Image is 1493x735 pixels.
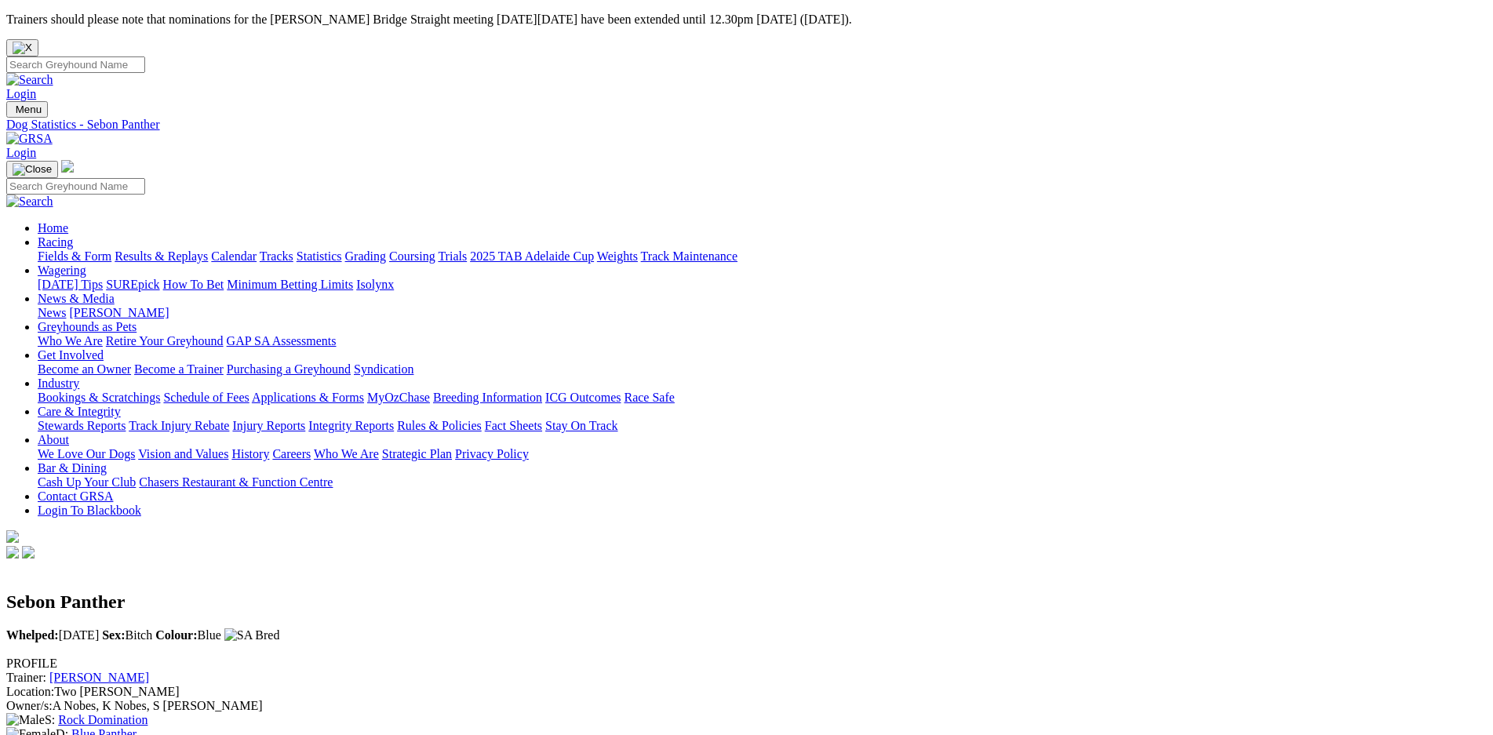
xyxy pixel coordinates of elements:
[129,419,229,432] a: Track Injury Rebate
[38,433,69,446] a: About
[231,447,269,460] a: History
[38,362,1487,377] div: Get Involved
[6,685,1487,699] div: Two [PERSON_NAME]
[16,104,42,115] span: Menu
[272,447,311,460] a: Careers
[641,249,737,263] a: Track Maintenance
[6,685,54,698] span: Location:
[6,713,55,726] span: S:
[6,530,19,543] img: logo-grsa-white.png
[38,362,131,376] a: Become an Owner
[38,249,111,263] a: Fields & Form
[297,249,342,263] a: Statistics
[624,391,674,404] a: Race Safe
[49,671,149,684] a: [PERSON_NAME]
[38,475,136,489] a: Cash Up Your Club
[38,419,1487,433] div: Care & Integrity
[6,146,36,159] a: Login
[155,628,197,642] b: Colour:
[38,334,1487,348] div: Greyhounds as Pets
[102,628,152,642] span: Bitch
[356,278,394,291] a: Isolynx
[38,306,1487,320] div: News & Media
[438,249,467,263] a: Trials
[155,628,221,642] span: Blue
[6,118,1487,132] a: Dog Statistics - Sebon Panther
[106,334,224,347] a: Retire Your Greyhound
[6,591,1487,613] h2: Sebon Panther
[38,504,141,517] a: Login To Blackbook
[211,249,257,263] a: Calendar
[6,546,19,559] img: facebook.svg
[38,475,1487,489] div: Bar & Dining
[308,419,394,432] a: Integrity Reports
[227,334,337,347] a: GAP SA Assessments
[163,391,249,404] a: Schedule of Fees
[38,278,103,291] a: [DATE] Tips
[224,628,280,642] img: SA Bred
[227,362,351,376] a: Purchasing a Greyhound
[38,391,1487,405] div: Industry
[260,249,293,263] a: Tracks
[367,391,430,404] a: MyOzChase
[389,249,435,263] a: Coursing
[22,546,35,559] img: twitter.svg
[38,249,1487,264] div: Racing
[38,377,79,390] a: Industry
[227,278,353,291] a: Minimum Betting Limits
[597,249,638,263] a: Weights
[38,447,135,460] a: We Love Our Dogs
[455,447,529,460] a: Privacy Policy
[6,178,145,195] input: Search
[58,713,147,726] a: Rock Domination
[38,235,73,249] a: Racing
[38,348,104,362] a: Get Involved
[6,161,58,178] button: Toggle navigation
[6,132,53,146] img: GRSA
[61,160,74,173] img: logo-grsa-white.png
[545,419,617,432] a: Stay On Track
[314,447,379,460] a: Who We Are
[38,278,1487,292] div: Wagering
[6,39,38,56] button: Close
[13,42,32,54] img: X
[138,447,228,460] a: Vision and Values
[38,461,107,475] a: Bar & Dining
[470,249,594,263] a: 2025 TAB Adelaide Cup
[232,419,305,432] a: Injury Reports
[397,419,482,432] a: Rules & Policies
[106,278,159,291] a: SUREpick
[6,699,1487,713] div: A Nobes, K Nobes, S [PERSON_NAME]
[38,405,121,418] a: Care & Integrity
[38,264,86,277] a: Wagering
[485,419,542,432] a: Fact Sheets
[102,628,125,642] b: Sex:
[354,362,413,376] a: Syndication
[69,306,169,319] a: [PERSON_NAME]
[545,391,621,404] a: ICG Outcomes
[6,671,46,684] span: Trainer:
[38,306,66,319] a: News
[13,163,52,176] img: Close
[6,628,59,642] b: Whelped:
[6,13,1487,27] p: Trainers should please note that nominations for the [PERSON_NAME] Bridge Straight meeting [DATE]...
[6,713,45,727] img: Male
[38,292,115,305] a: News & Media
[6,699,53,712] span: Owner/s:
[382,447,452,460] a: Strategic Plan
[38,489,113,503] a: Contact GRSA
[6,657,1487,671] div: PROFILE
[134,362,224,376] a: Become a Trainer
[6,628,99,642] span: [DATE]
[6,101,48,118] button: Toggle navigation
[6,87,36,100] a: Login
[139,475,333,489] a: Chasers Restaurant & Function Centre
[38,221,68,235] a: Home
[163,278,224,291] a: How To Bet
[38,391,160,404] a: Bookings & Scratchings
[6,56,145,73] input: Search
[38,447,1487,461] div: About
[38,334,103,347] a: Who We Are
[6,195,53,209] img: Search
[38,320,137,333] a: Greyhounds as Pets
